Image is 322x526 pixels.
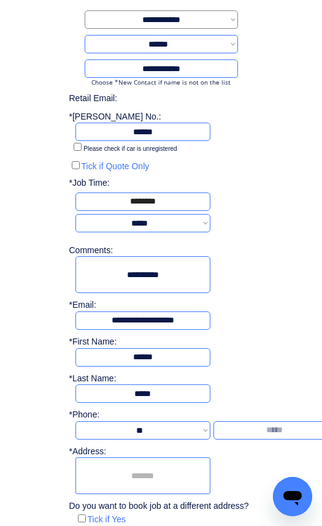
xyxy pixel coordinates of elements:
[69,177,117,189] div: *Job Time:
[69,373,117,385] div: *Last Name:
[69,336,117,348] div: *First Name:
[69,409,117,421] div: *Phone:
[88,514,126,524] label: Tick if Yes
[273,477,312,516] iframe: Button to launch messaging window
[69,93,266,105] div: Retail Email:
[69,245,117,257] div: Comments:
[82,161,150,171] label: Tick if Quote Only
[69,299,117,311] div: *Email:
[85,78,238,86] div: Choose *New Contact if name is not on the list
[69,446,117,458] div: *Address:
[83,145,177,152] label: Please check if car is unregistered
[69,500,258,513] div: Do you want to book job at a different address?
[69,111,161,123] div: *[PERSON_NAME] No.:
